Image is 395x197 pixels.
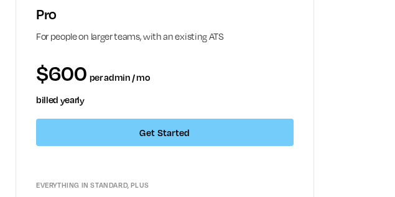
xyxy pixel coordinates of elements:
[36,71,150,105] span: per admin / mo billed yearly
[36,31,294,42] div: For people on larger teams, with an existing ATS
[36,6,294,24] h3: Pro
[36,62,294,106] div: $600
[36,180,294,190] div: Everything in standard, plus
[36,119,294,146] a: Get Started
